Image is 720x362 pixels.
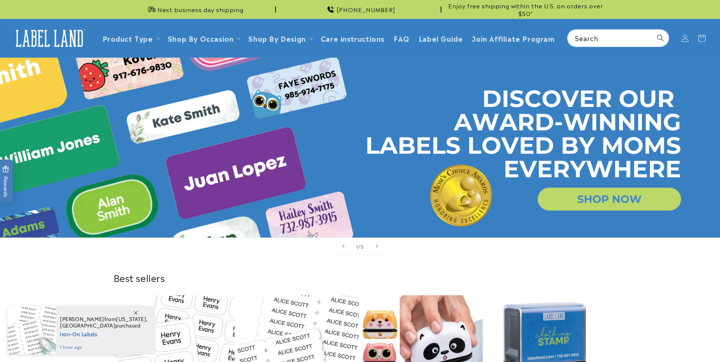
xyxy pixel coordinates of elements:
[356,242,358,250] span: 1
[652,30,669,46] button: Search
[98,29,163,47] summary: Product Type
[116,316,146,323] span: [US_STATE]
[358,242,361,250] span: /
[316,29,389,47] a: Care instructions
[60,316,148,329] span: from , purchased
[244,29,316,47] summary: Shop By Design
[369,238,385,255] button: Next slide
[472,34,555,42] span: Join Affiliate Program
[60,316,104,323] span: [PERSON_NAME]
[389,29,414,47] a: FAQ
[394,34,410,42] span: FAQ
[60,322,115,329] span: [GEOGRAPHIC_DATA]
[414,29,468,47] a: Label Guide
[102,33,153,43] a: Product Type
[113,272,607,283] h2: Best sellers
[321,34,384,42] span: Care instructions
[11,27,87,50] img: Label Land
[335,238,352,255] button: Previous slide
[337,6,395,13] span: [PHONE_NUMBER]
[444,2,607,17] span: Enjoy free shipping within the U.S. on orders over $50*
[2,166,9,197] span: Rewards
[158,6,244,13] span: Next business day shipping
[361,242,364,250] span: 5
[467,29,559,47] a: Join Affiliate Program
[9,24,90,53] a: Label Land
[168,34,234,42] span: Shop By Occasion
[248,33,306,43] a: Shop By Design
[163,29,244,47] summary: Shop By Occasion
[419,34,463,42] span: Label Guide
